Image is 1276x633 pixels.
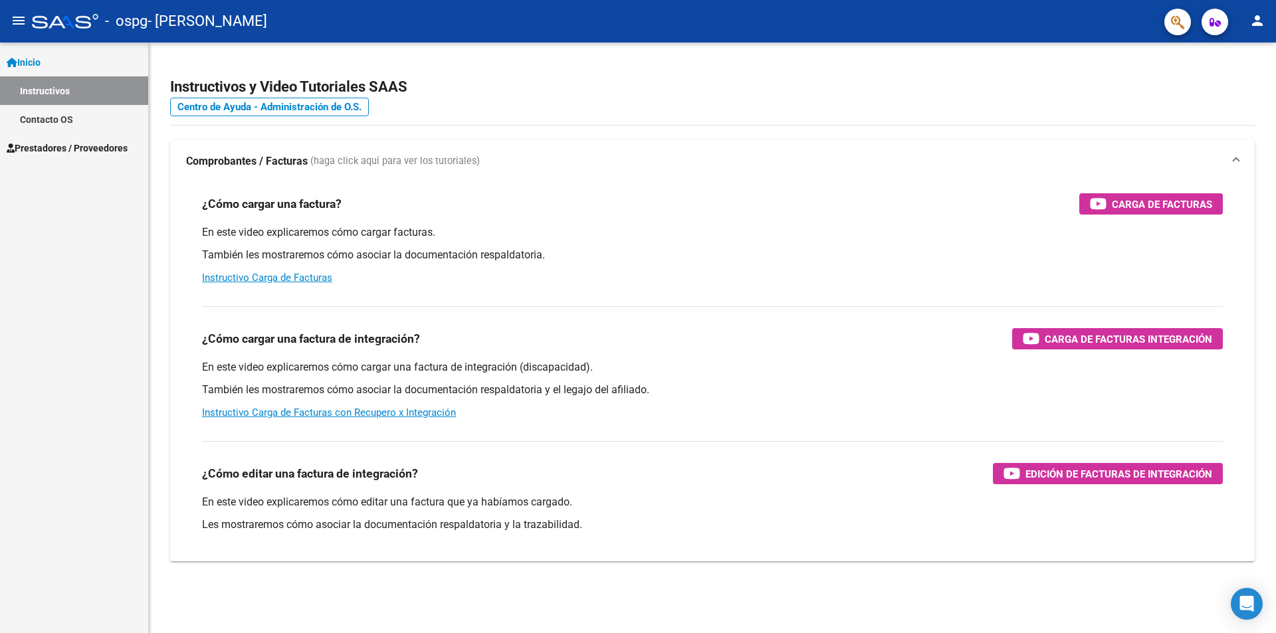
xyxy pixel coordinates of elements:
button: Carga de Facturas [1079,193,1223,215]
span: Carga de Facturas [1112,196,1212,213]
a: Instructivo Carga de Facturas [202,272,332,284]
a: Centro de Ayuda - Administración de O.S. [170,98,369,116]
button: Edición de Facturas de integración [993,463,1223,484]
p: También les mostraremos cómo asociar la documentación respaldatoria. [202,248,1223,262]
mat-expansion-panel-header: Comprobantes / Facturas (haga click aquí para ver los tutoriales) [170,140,1255,183]
h3: ¿Cómo cargar una factura? [202,195,342,213]
div: Open Intercom Messenger [1231,588,1263,620]
span: - [PERSON_NAME] [148,7,267,36]
h3: ¿Cómo editar una factura de integración? [202,464,418,483]
span: - ospg [105,7,148,36]
mat-icon: person [1249,13,1265,29]
button: Carga de Facturas Integración [1012,328,1223,349]
strong: Comprobantes / Facturas [186,154,308,169]
a: Instructivo Carga de Facturas con Recupero x Integración [202,407,456,418]
div: Comprobantes / Facturas (haga click aquí para ver los tutoriales) [170,183,1255,561]
span: Prestadores / Proveedores [7,141,128,155]
span: Inicio [7,55,41,70]
p: En este video explicaremos cómo cargar una factura de integración (discapacidad). [202,360,1223,375]
h2: Instructivos y Video Tutoriales SAAS [170,74,1255,100]
span: Edición de Facturas de integración [1025,466,1212,482]
h3: ¿Cómo cargar una factura de integración? [202,329,420,348]
p: También les mostraremos cómo asociar la documentación respaldatoria y el legajo del afiliado. [202,383,1223,397]
p: En este video explicaremos cómo editar una factura que ya habíamos cargado. [202,495,1223,509]
p: Les mostraremos cómo asociar la documentación respaldatoria y la trazabilidad. [202,517,1223,532]
span: Carga de Facturas Integración [1045,331,1212,347]
p: En este video explicaremos cómo cargar facturas. [202,225,1223,240]
mat-icon: menu [11,13,27,29]
span: (haga click aquí para ver los tutoriales) [310,154,480,169]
